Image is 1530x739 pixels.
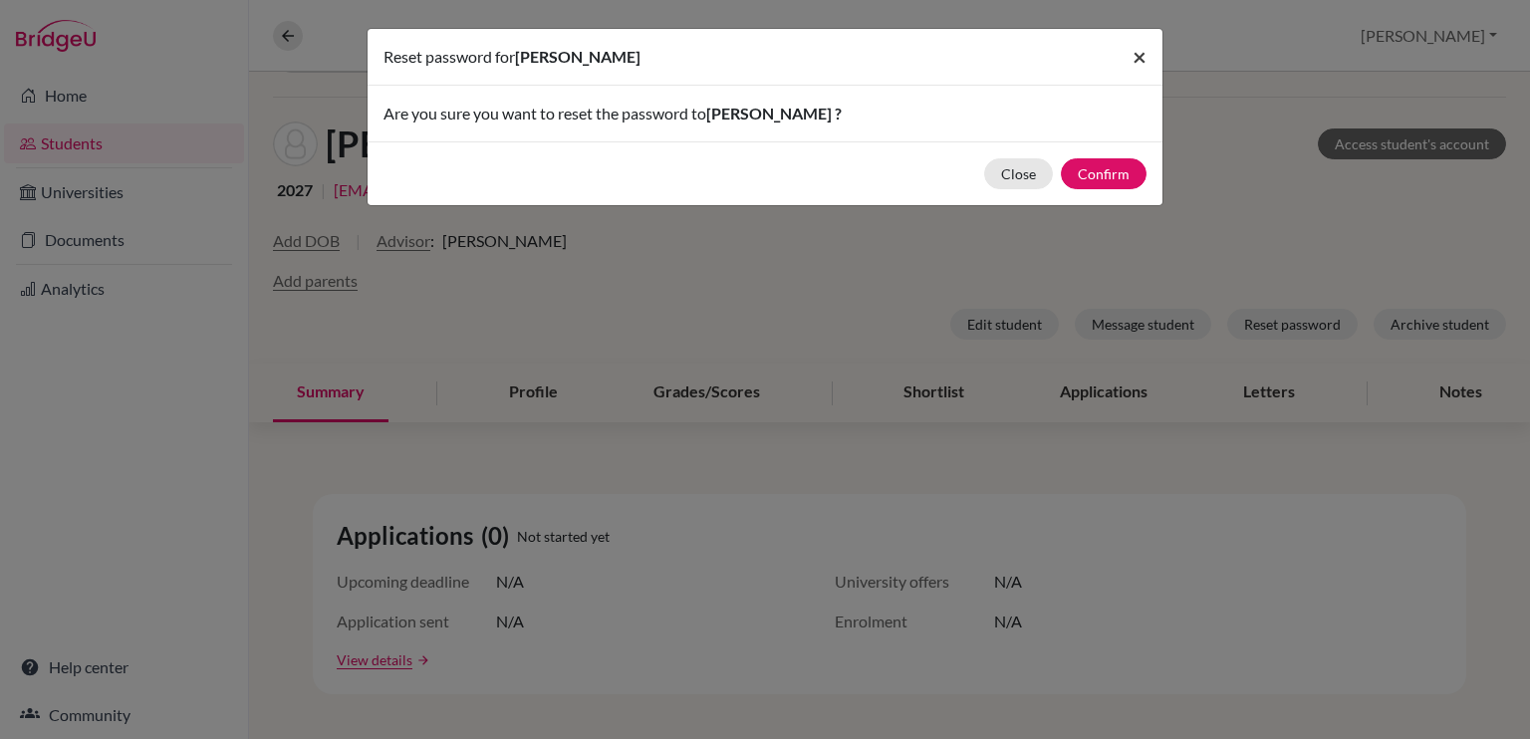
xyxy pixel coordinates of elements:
button: Close [984,158,1053,189]
span: Reset password for [383,47,515,66]
span: [PERSON_NAME] ? [706,104,842,123]
span: × [1133,42,1147,71]
button: Confirm [1061,158,1147,189]
button: Close [1117,29,1162,85]
p: Are you sure you want to reset the password to [383,102,1147,125]
span: [PERSON_NAME] [515,47,640,66]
